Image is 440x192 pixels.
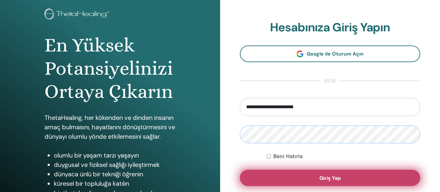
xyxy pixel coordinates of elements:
font: veya [324,77,336,84]
font: küresel bir topluluğa katılın [54,179,129,188]
font: dünyaca ünlü bir tekniği öğrenin [54,170,143,178]
font: ThetaHealing, her kökenden ve dinden insanın amaç bulmasını, hayatlarını dönüştürmesini ve dünyay... [44,114,175,141]
font: En Yüksek Potansiyelinizi Ortaya Çıkarın [44,34,173,103]
a: Google ile Oturum Açın [240,45,421,62]
font: Hesabınıza Giriş Yapın [270,19,390,35]
font: Giriş Yap [319,175,341,181]
font: Beni Hatırla [273,153,303,159]
button: Giriş Yap [240,170,421,186]
div: Beni süresiz olarak veya manuel olarak çıkış yapana kadar kimlik doğrulamalı tut [267,153,420,160]
font: olumlu bir yaşam tarzı yaşayın [54,151,139,159]
font: Google ile Oturum Açın [307,51,364,57]
font: duygusal ve fiziksel sağlığı iyileştirmek [54,161,160,169]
